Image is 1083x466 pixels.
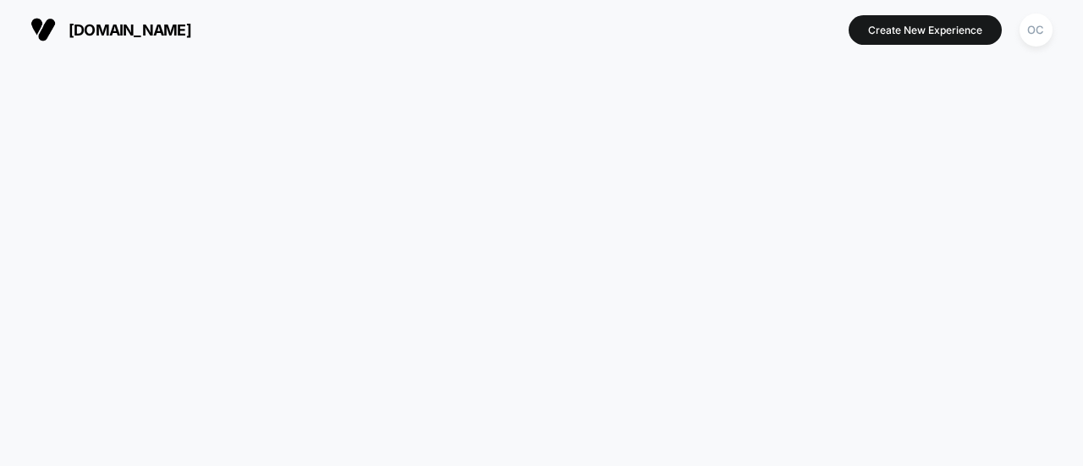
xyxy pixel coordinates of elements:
button: OC [1014,13,1058,47]
div: OC [1020,14,1053,47]
button: [DOMAIN_NAME] [25,16,196,43]
span: [DOMAIN_NAME] [69,21,191,39]
button: Create New Experience [849,15,1002,45]
img: Visually logo [30,17,56,42]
